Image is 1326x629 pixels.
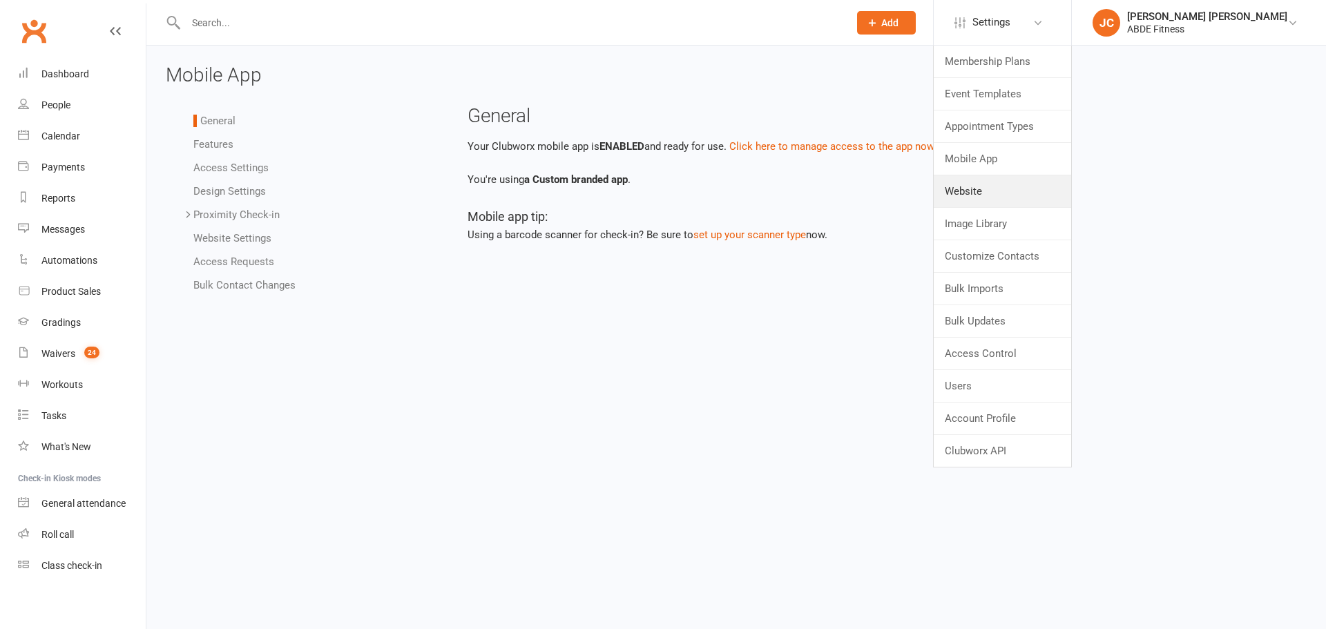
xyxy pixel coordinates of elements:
a: Clubworx API [934,435,1071,467]
div: What's New [41,441,91,452]
div: Waivers [41,348,75,359]
a: Bulk Imports [934,273,1071,304]
a: Messages [18,214,146,245]
div: ABDE Fitness [1127,23,1287,35]
span: 24 [84,347,99,358]
span: Settings [972,7,1010,38]
a: Bulk Updates [934,305,1071,337]
div: Roll call [41,529,74,540]
a: Gradings [18,307,146,338]
div: Tasks [41,410,66,421]
a: Automations [18,245,146,276]
a: Reports [18,183,146,214]
span: Add [881,17,899,28]
a: Class kiosk mode [18,550,146,581]
div: Class check-in [41,560,102,571]
a: Calendar [18,121,146,152]
div: General attendance [41,498,126,509]
input: Search... [182,13,839,32]
a: Customize Contacts [934,240,1071,272]
a: Roll call [18,519,146,550]
a: Access Requests [193,255,274,268]
div: JC [1093,9,1120,37]
a: Appointment Types [934,110,1071,142]
a: Design Settings [193,185,266,197]
a: Mobile App [934,143,1071,175]
div: Automations [41,255,97,266]
div: Messages [41,224,85,235]
a: Access Control [934,338,1071,369]
a: What's New [18,432,146,463]
div: [PERSON_NAME] [PERSON_NAME] [1127,10,1287,23]
button: set up your scanner type [693,226,806,243]
div: Gradings [41,317,81,328]
a: Tasks [18,400,146,432]
a: Event Templates [934,78,1071,110]
a: Bulk Contact Changes [193,279,296,291]
div: Reports [41,193,75,204]
a: Membership Plans [934,46,1071,77]
a: Access Settings [193,162,269,174]
a: Account Profile [934,403,1071,434]
h3: Mobile App [166,65,1307,86]
span: Your Clubworx mobile app is and ready for use. [468,140,727,153]
h3: General [468,106,1296,127]
button: Click here to manage access to the app now. [729,138,936,155]
a: Dashboard [18,59,146,90]
a: Image Library [934,208,1071,240]
h5: Mobile app tip: [468,207,1296,227]
div: Calendar [41,130,80,142]
strong: a Custom branded app [524,173,628,186]
a: Proximity Check-in [193,209,280,221]
a: Waivers 24 [18,338,146,369]
a: Workouts [18,369,146,400]
a: Features [193,138,233,151]
div: People [41,99,70,110]
a: Website [934,175,1071,207]
div: Dashboard [41,68,89,79]
a: People [18,90,146,121]
a: General attendance kiosk mode [18,488,146,519]
div: Product Sales [41,286,101,297]
button: Add [857,11,916,35]
a: Clubworx [17,14,51,48]
a: Payments [18,152,146,183]
span: Using a barcode scanner for check-in? Be sure to now. [468,229,827,241]
a: Website Settings [193,232,271,244]
strong: ENABLED [599,140,644,153]
div: Payments [41,162,85,173]
a: Users [934,370,1071,402]
div: You're using . [468,138,1296,188]
div: Workouts [41,379,83,390]
a: Product Sales [18,276,146,307]
a: General [193,115,236,127]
